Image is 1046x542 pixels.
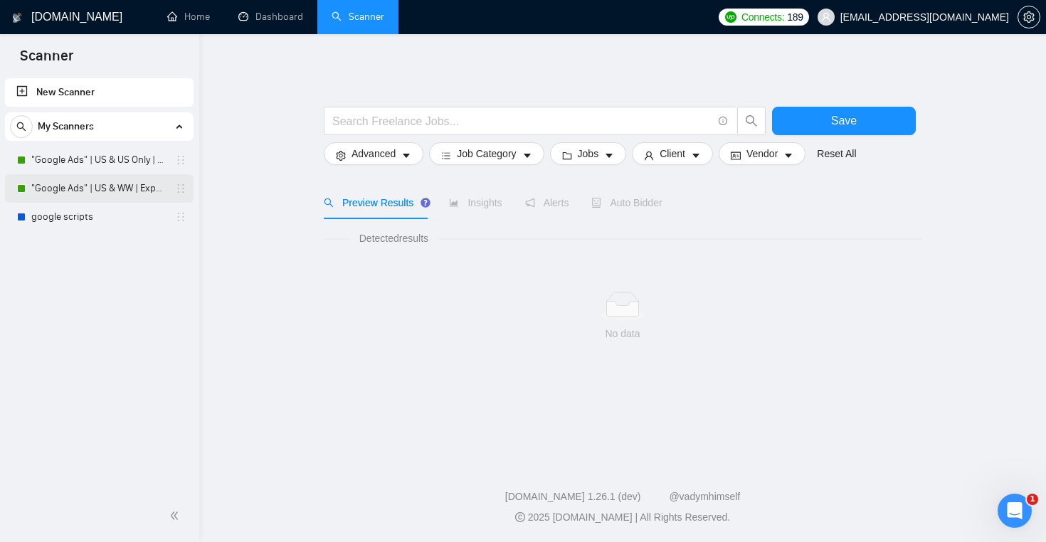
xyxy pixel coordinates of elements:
[16,78,182,107] a: New Scanner
[591,197,662,208] span: Auto Bidder
[831,112,857,129] span: Save
[175,183,186,194] span: holder
[419,196,432,209] div: Tooltip anchor
[10,115,33,138] button: search
[669,491,740,502] a: @vadymhimself
[604,150,614,161] span: caret-down
[175,154,186,166] span: holder
[238,11,303,23] a: dashboardDashboard
[719,142,805,165] button: idcardVendorcaret-down
[324,197,426,208] span: Preview Results
[11,122,32,132] span: search
[998,494,1032,528] iframe: Intercom live chat
[741,9,784,25] span: Connects:
[167,11,210,23] a: homeHome
[522,150,532,161] span: caret-down
[352,146,396,161] span: Advanced
[401,150,411,161] span: caret-down
[449,198,459,208] span: area-chart
[31,203,167,231] a: google scripts
[515,512,525,522] span: copyright
[562,150,572,161] span: folder
[505,491,641,502] a: [DOMAIN_NAME] 1.26.1 (dev)
[5,112,194,231] li: My Scanners
[719,117,728,126] span: info-circle
[336,150,346,161] span: setting
[169,509,184,523] span: double-left
[746,146,778,161] span: Vendor
[349,230,438,246] span: Detected results
[591,198,601,208] span: robot
[737,107,766,135] button: search
[1027,494,1038,505] span: 1
[644,150,654,161] span: user
[31,146,167,174] a: "Google Ads" | US & US Only | Expert
[31,174,167,203] a: "Google Ads" | US & WW | Expert
[5,78,194,107] li: New Scanner
[821,12,831,22] span: user
[817,146,856,161] a: Reset All
[632,142,713,165] button: userClientcaret-down
[731,150,741,161] span: idcard
[324,198,334,208] span: search
[332,112,712,130] input: Search Freelance Jobs...
[787,9,803,25] span: 189
[525,198,535,208] span: notification
[1018,11,1040,23] span: setting
[772,107,916,135] button: Save
[725,11,736,23] img: upwork-logo.png
[578,146,599,161] span: Jobs
[12,6,22,29] img: logo
[175,211,186,223] span: holder
[449,197,502,208] span: Insights
[457,146,516,161] span: Job Category
[9,46,85,75] span: Scanner
[1018,6,1040,28] button: setting
[783,150,793,161] span: caret-down
[738,115,765,127] span: search
[550,142,627,165] button: folderJobscaret-down
[660,146,685,161] span: Client
[324,142,423,165] button: settingAdvancedcaret-down
[525,197,569,208] span: Alerts
[38,112,94,141] span: My Scanners
[1018,11,1040,23] a: setting
[691,150,701,161] span: caret-down
[332,11,384,23] a: searchScanner
[441,150,451,161] span: bars
[335,326,910,341] div: No data
[429,142,544,165] button: barsJob Categorycaret-down
[211,510,1035,525] div: 2025 [DOMAIN_NAME] | All Rights Reserved.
